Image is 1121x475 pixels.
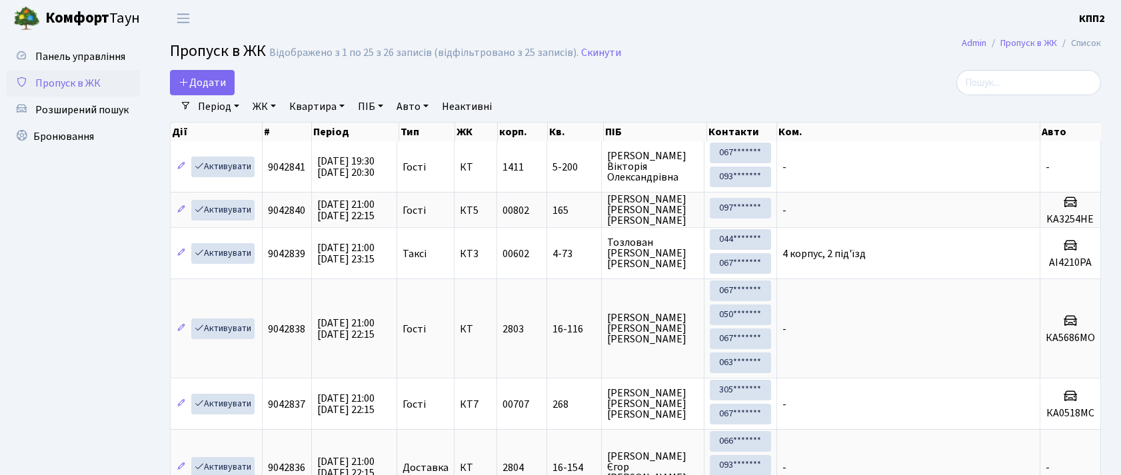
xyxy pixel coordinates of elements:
[284,95,350,118] a: Квартира
[170,70,235,95] a: Додати
[1046,160,1050,175] span: -
[191,200,255,221] a: Активувати
[317,391,375,417] span: [DATE] 21:00 [DATE] 22:15
[268,203,305,218] span: 9042840
[1079,11,1105,27] a: КПП2
[167,7,200,29] button: Переключити навігацію
[707,123,777,141] th: Контакти
[1046,332,1095,344] h5: КА5686МО
[782,322,786,336] span: -
[782,203,786,218] span: -
[503,397,529,412] span: 00707
[782,460,786,475] span: -
[170,39,266,63] span: Пропуск в ЖК
[7,123,140,150] a: Бронювання
[403,248,427,259] span: Таксі
[1046,460,1050,475] span: -
[503,460,524,475] span: 2804
[35,76,101,91] span: Пропуск в ЖК
[403,162,426,173] span: Гості
[1046,407,1095,420] h5: КА0518МС
[460,324,491,334] span: КТ
[503,246,529,261] span: 00602
[35,103,129,117] span: Розширений пошук
[1057,36,1101,51] li: Список
[1079,11,1105,26] b: КПП2
[503,203,529,218] span: 00802
[553,205,596,216] span: 165
[942,29,1121,57] nav: breadcrumb
[171,123,263,141] th: Дії
[782,160,786,175] span: -
[268,246,305,261] span: 9042839
[956,70,1101,95] input: Пошук...
[7,43,140,70] a: Панель управління
[503,322,524,336] span: 2803
[317,154,375,180] span: [DATE] 19:30 [DATE] 20:30
[268,160,305,175] span: 9042841
[460,399,491,410] span: КТ7
[460,462,491,473] span: КТ
[7,97,140,123] a: Розширений пошук
[399,123,455,141] th: Тип
[548,123,604,141] th: Кв.
[455,123,498,141] th: ЖК
[312,123,399,141] th: Період
[268,460,305,475] span: 9042836
[35,49,125,64] span: Панель управління
[317,240,375,266] span: [DATE] 21:00 [DATE] 23:15
[460,248,491,259] span: КТ3
[403,399,426,410] span: Гості
[403,205,426,216] span: Гості
[604,123,707,141] th: ПІБ
[777,123,1040,141] th: Ком.
[1040,123,1101,141] th: Авто
[460,205,491,216] span: КТ5
[437,95,497,118] a: Неактивні
[553,324,596,334] span: 16-116
[403,324,426,334] span: Гості
[191,243,255,264] a: Активувати
[268,397,305,412] span: 9042837
[782,397,786,412] span: -
[403,462,449,473] span: Доставка
[269,47,578,59] div: Відображено з 1 по 25 з 26 записів (відфільтровано з 25 записів).
[503,160,524,175] span: 1411
[247,95,281,118] a: ЖК
[1000,36,1057,50] a: Пропуск в ЖК
[962,36,986,50] a: Admin
[7,70,140,97] a: Пропуск в ЖК
[268,322,305,336] span: 9042838
[179,75,226,90] span: Додати
[13,5,40,32] img: logo.png
[553,399,596,410] span: 268
[317,197,375,223] span: [DATE] 21:00 [DATE] 22:15
[191,318,255,339] a: Активувати
[1046,213,1095,226] h5: KA3254HE
[193,95,245,118] a: Період
[607,312,698,344] span: [PERSON_NAME] [PERSON_NAME] [PERSON_NAME]
[353,95,389,118] a: ПІБ
[45,7,109,29] b: Комфорт
[33,129,94,144] span: Бронювання
[460,162,491,173] span: КТ
[607,388,698,420] span: [PERSON_NAME] [PERSON_NAME] [PERSON_NAME]
[607,194,698,226] span: [PERSON_NAME] [PERSON_NAME] [PERSON_NAME]
[607,151,698,183] span: [PERSON_NAME] Вікторія Олександрівна
[553,162,596,173] span: 5-200
[1046,256,1095,269] h5: AI4210PA
[45,7,140,30] span: Таун
[317,316,375,342] span: [DATE] 21:00 [DATE] 22:15
[782,246,866,261] span: 4 корпус, 2 під'їзд
[191,394,255,414] a: Активувати
[581,47,621,59] a: Скинути
[607,237,698,269] span: Тозлован [PERSON_NAME] [PERSON_NAME]
[391,95,434,118] a: Авто
[498,123,548,141] th: корп.
[191,157,255,177] a: Активувати
[263,123,312,141] th: #
[553,462,596,473] span: 16-154
[553,248,596,259] span: 4-73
